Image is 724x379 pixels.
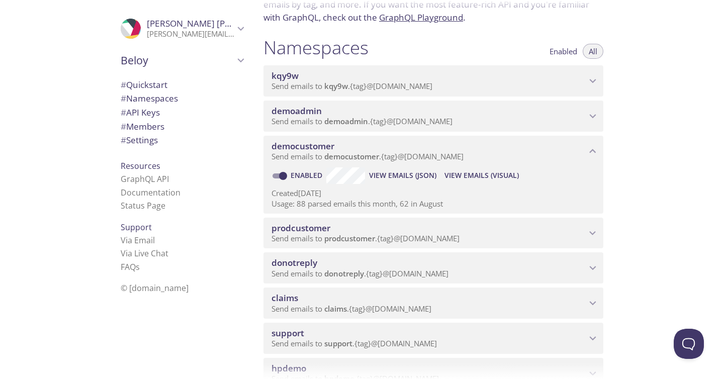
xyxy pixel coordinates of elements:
[263,288,603,319] div: claims namespace
[263,323,603,354] div: support namespace
[113,133,251,147] div: Team Settings
[263,252,603,283] div: donotreply namespace
[271,188,595,199] p: Created [DATE]
[121,107,160,118] span: API Keys
[113,120,251,134] div: Members
[271,338,437,348] span: Send emails to . {tag} @[DOMAIN_NAME]
[121,235,155,246] a: Via Email
[121,173,169,184] a: GraphQL API
[271,268,448,278] span: Send emails to . {tag} @[DOMAIN_NAME]
[121,79,167,90] span: Quickstart
[369,169,436,181] span: View Emails (JSON)
[121,121,126,132] span: #
[147,29,234,39] p: [PERSON_NAME][EMAIL_ADDRESS][DOMAIN_NAME]
[113,12,251,45] div: Dianne Villaflor
[121,282,189,294] span: © [DOMAIN_NAME]
[324,304,347,314] span: claims
[121,222,152,233] span: Support
[121,248,168,259] a: Via Live Chat
[263,218,603,249] div: prodcustomer namespace
[440,167,523,183] button: View Emails (Visual)
[263,36,369,59] h1: Namespaces
[113,78,251,92] div: Quickstart
[271,257,317,268] span: donotreply
[121,160,160,171] span: Resources
[121,92,178,104] span: Namespaces
[271,70,299,81] span: kqy9w
[121,200,165,211] a: Status Page
[263,136,603,167] div: democustomer namespace
[444,169,519,181] span: View Emails (Visual)
[365,167,440,183] button: View Emails (JSON)
[263,65,603,97] div: kqy9w namespace
[113,91,251,106] div: Namespaces
[121,261,140,272] a: FAQ
[121,134,158,146] span: Settings
[271,327,304,339] span: support
[324,233,375,243] span: prodcustomer
[271,81,432,91] span: Send emails to . {tag} @[DOMAIN_NAME]
[136,261,140,272] span: s
[121,187,180,198] a: Documentation
[121,121,164,132] span: Members
[271,292,298,304] span: claims
[379,12,463,23] a: GraphQL Playground
[674,329,704,359] iframe: Help Scout Beacon - Open
[289,170,326,180] a: Enabled
[324,116,368,126] span: demoadmin
[271,140,334,152] span: democustomer
[121,53,234,67] span: Beloy
[147,18,285,29] span: [PERSON_NAME] [PERSON_NAME]
[271,105,322,117] span: demoadmin
[271,199,595,209] p: Usage: 88 parsed emails this month, 62 in August
[583,44,603,59] button: All
[113,47,251,73] div: Beloy
[324,268,364,278] span: donotreply
[271,222,330,234] span: prodcustomer
[324,81,348,91] span: kqy9w
[271,151,464,161] span: Send emails to . {tag} @[DOMAIN_NAME]
[263,101,603,132] div: demoadmin namespace
[121,92,126,104] span: #
[544,44,583,59] button: Enabled
[121,134,126,146] span: #
[271,233,460,243] span: Send emails to . {tag} @[DOMAIN_NAME]
[121,107,126,118] span: #
[324,151,379,161] span: democustomer
[324,338,352,348] span: support
[121,79,126,90] span: #
[271,304,431,314] span: Send emails to . {tag} @[DOMAIN_NAME]
[271,116,452,126] span: Send emails to . {tag} @[DOMAIN_NAME]
[113,106,251,120] div: API Keys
